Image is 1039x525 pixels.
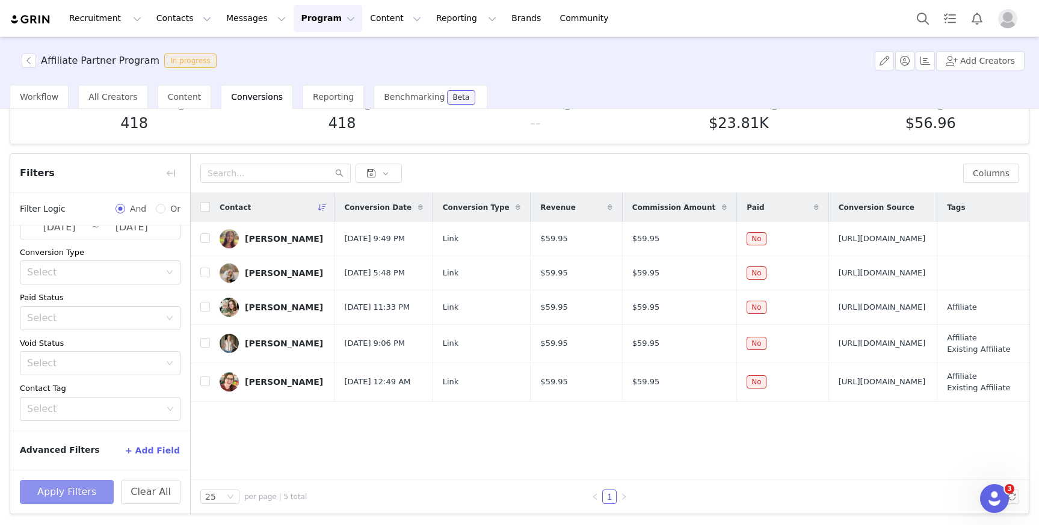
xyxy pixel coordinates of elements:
[540,301,568,313] span: $59.95
[20,444,100,456] span: Advanced Filters
[443,202,510,213] span: Conversion Type
[443,376,459,388] span: Link
[165,203,180,215] span: Or
[963,164,1019,183] button: Columns
[10,14,52,25] a: grin logo
[443,301,459,313] span: Link
[632,202,715,213] span: Commission Amount
[839,376,926,388] span: [URL][DOMAIN_NAME]
[121,480,180,504] button: Clear All
[384,92,445,102] span: Benchmarking
[168,92,202,102] span: Content
[164,54,217,68] span: In progress
[591,493,599,500] i: icon: left
[27,403,162,415] div: Select
[20,292,180,304] div: Paid Status
[245,268,323,278] div: [PERSON_NAME]
[99,220,164,235] input: End date
[936,51,1025,70] button: Add Creators
[20,480,114,504] button: Apply Filters
[220,229,325,248] a: [PERSON_NAME]
[344,267,404,279] span: [DATE] 5:48 PM
[220,229,239,248] img: 6940b6ed-af95-47b9-b81e-95904f2991bc.jpg
[245,339,323,348] div: [PERSON_NAME]
[632,267,660,279] span: $59.95
[20,203,66,215] span: Filter Logic
[231,92,283,102] span: Conversions
[839,267,926,279] span: [URL][DOMAIN_NAME]
[220,263,325,283] a: [PERSON_NAME]
[947,370,1010,394] span: Affiliate Existing Affiliate
[363,5,428,32] button: Content
[998,9,1017,28] img: placeholder-profile.jpg
[20,382,180,395] div: Contact Tag
[220,372,239,391] img: 794a5a65-8500-45bc-bec3-3ea557320e60.jpg
[540,337,568,349] span: $59.95
[220,202,251,213] span: Contact
[167,405,174,414] i: icon: down
[540,233,568,245] span: $59.95
[313,92,354,102] span: Reporting
[219,5,293,32] button: Messages
[200,164,351,183] input: Search...
[588,490,602,504] li: Previous Page
[62,5,149,32] button: Recruitment
[553,5,621,32] a: Community
[22,54,221,68] span: [object Object]
[344,376,410,388] span: [DATE] 12:49 AM
[910,5,936,32] button: Search
[220,372,325,391] a: [PERSON_NAME]
[443,337,459,349] span: Link
[839,337,926,349] span: [URL][DOMAIN_NAME]
[27,220,91,235] input: Start date
[947,332,1010,355] span: Affiliate Existing Affiliate
[1005,484,1014,494] span: 3
[245,377,323,387] div: [PERSON_NAME]
[205,490,216,503] div: 25
[632,337,660,349] span: $59.95
[20,92,58,102] span: Workflow
[709,112,769,134] h5: $23.81K
[947,301,977,313] span: Affiliate
[328,112,356,134] h5: 418
[747,266,766,280] span: No
[747,202,764,213] span: Paid
[540,267,568,279] span: $59.95
[504,5,552,32] a: Brands
[294,5,362,32] button: Program
[227,493,234,502] i: icon: down
[244,491,307,502] span: per page | 5 total
[617,490,631,504] li: Next Page
[120,112,148,134] h5: 418
[443,233,459,245] span: Link
[747,337,766,350] span: No
[220,298,239,317] img: 76999f3b-e9d4-4b1a-a237-6d8a6fbe6a2a.jpg
[747,375,766,388] span: No
[27,312,160,324] div: Select
[620,493,627,500] i: icon: right
[166,315,173,323] i: icon: down
[980,484,1009,513] iframe: Intercom live chat
[632,301,660,313] span: $59.95
[166,269,173,277] i: icon: down
[747,232,766,245] span: No
[429,5,504,32] button: Reporting
[344,233,404,245] span: [DATE] 9:49 PM
[839,202,914,213] span: Conversion Source
[937,5,963,32] a: Tasks
[602,490,617,504] li: 1
[220,263,239,283] img: 75b752f8-9a1a-4d8e-afae-5e596d46504f.jpg
[220,298,325,317] a: [PERSON_NAME]
[20,337,180,349] div: Void Status
[453,94,470,101] div: Beta
[632,376,660,388] span: $59.95
[88,92,137,102] span: All Creators
[632,233,660,245] span: $59.95
[839,233,926,245] span: [URL][DOMAIN_NAME]
[344,301,410,313] span: [DATE] 11:33 PM
[20,247,180,259] div: Conversion Type
[530,112,540,134] h5: --
[149,5,218,32] button: Contacts
[964,5,990,32] button: Notifications
[747,301,766,314] span: No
